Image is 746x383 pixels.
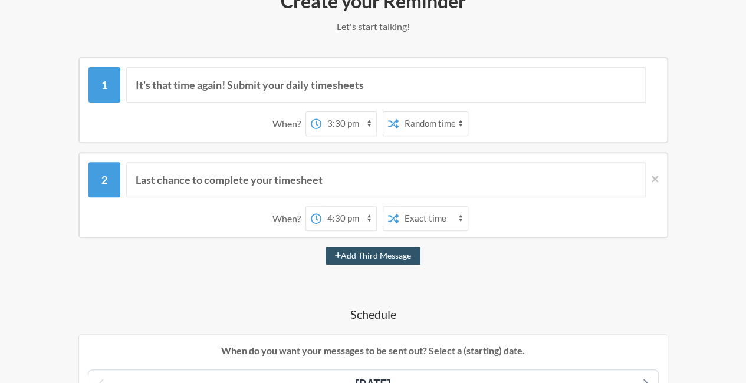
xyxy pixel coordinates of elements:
[272,206,305,231] div: When?
[88,344,659,358] p: When do you want your messages to be sent out? Select a (starting) date.
[35,306,711,322] h4: Schedule
[126,67,646,103] input: Message
[126,162,646,197] input: Message
[326,247,421,265] button: Add Third Message
[35,19,711,34] p: Let's start talking!
[272,111,305,136] div: When?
